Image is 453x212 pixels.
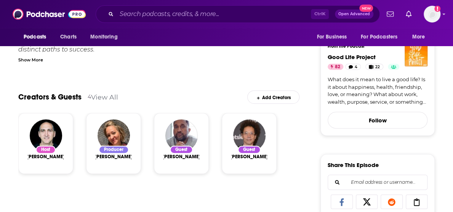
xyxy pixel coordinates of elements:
[335,63,340,71] span: 82
[359,5,373,12] span: New
[162,154,200,160] span: [PERSON_NAME]
[328,53,376,61] a: Good Life Project
[90,32,117,42] span: Monitoring
[317,32,347,42] span: For Business
[424,6,440,22] span: Logged in as jessicalaino
[55,30,81,44] a: Charts
[328,64,343,70] a: 82
[356,194,378,209] a: Share on X/Twitter
[60,32,77,42] span: Charts
[94,154,133,160] span: [PERSON_NAME]
[355,63,357,71] span: 4
[328,112,427,128] button: Follow
[331,194,353,209] a: Share on Facebook
[27,154,65,160] a: Jonathan Fields
[412,32,425,42] span: More
[406,194,428,209] a: Copy Link
[117,8,311,20] input: Search podcasts, credits, & more...
[13,7,86,21] img: Podchaser - Follow, Share and Rate Podcasts
[356,30,408,44] button: open menu
[381,194,403,209] a: Share on Reddit
[96,5,380,23] div: Search podcasts, credits, & more...
[328,161,379,169] h3: Share This Episode
[335,10,373,19] button: Open AdvancedNew
[311,30,356,44] button: open menu
[165,119,198,152] img: Kenya Barris
[311,9,329,19] span: Ctrl K
[27,154,65,160] span: [PERSON_NAME]
[170,146,193,154] div: Guest
[238,146,261,154] div: Guest
[434,6,440,12] svg: Add a profile image
[230,154,268,160] a: Malcolm Gladwell
[85,30,127,44] button: open menu
[405,43,427,66] img: Good Life Project
[18,92,82,102] a: Creators & Guests
[345,64,361,70] a: 4
[30,119,62,152] img: Jonathan Fields
[88,93,91,100] div: 4
[99,146,129,154] div: Producer
[361,32,397,42] span: For Podcasters
[334,175,421,190] input: Email address or username...
[375,63,380,71] span: 22
[338,12,370,16] span: Open Advanced
[407,30,435,44] button: open menu
[247,90,299,104] div: Add Creators
[18,30,56,44] button: open menu
[94,154,133,160] a: Lindsey Fox
[328,43,421,49] h3: From The Podcast
[424,6,440,22] button: Show profile menu
[230,154,268,160] span: [PERSON_NAME]
[328,175,427,190] div: Search followers
[24,32,46,42] span: Podcasts
[98,119,130,152] img: Lindsey Fox
[162,154,200,160] a: Kenya Barris
[384,8,397,21] a: Show notifications dropdown
[424,6,440,22] img: User Profile
[403,8,415,21] a: Show notifications dropdown
[365,64,383,70] a: 22
[328,76,427,106] a: What does it mean to live a good life? Is it about happiness, health, friendship, love, or meanin...
[91,93,118,101] a: View All
[233,119,266,152] img: Malcolm Gladwell
[36,146,56,154] div: Host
